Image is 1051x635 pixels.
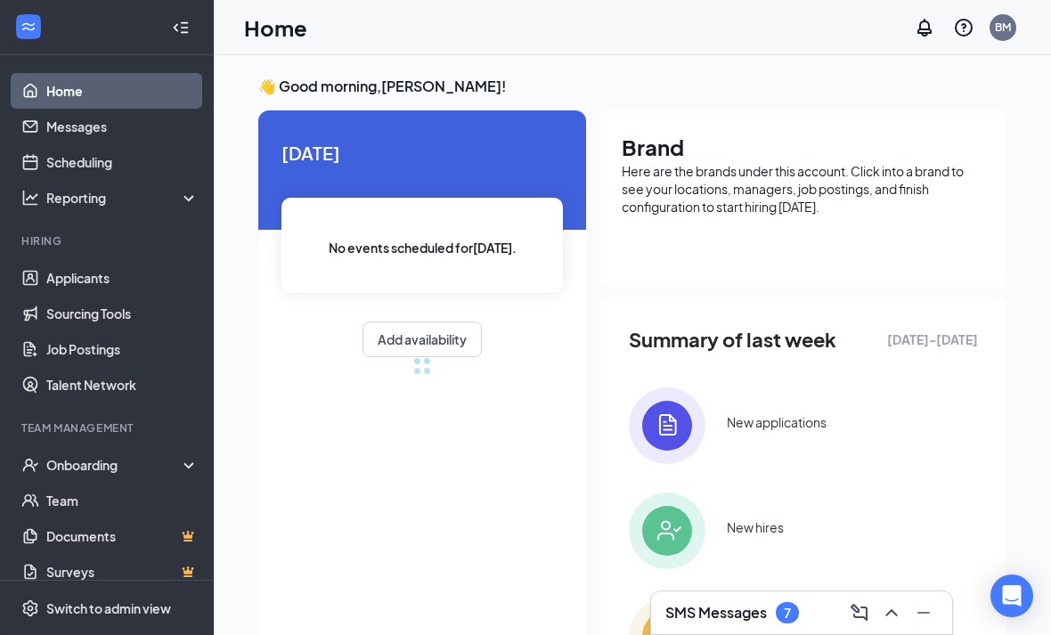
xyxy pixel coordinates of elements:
[258,77,1006,96] h3: 👋 Good morning, [PERSON_NAME] !
[622,132,985,162] h1: Brand
[21,189,39,207] svg: Analysis
[909,598,938,627] button: Minimize
[46,73,199,109] a: Home
[46,518,199,554] a: DocumentsCrown
[784,606,791,621] div: 7
[329,238,517,257] span: No events scheduled for [DATE] .
[727,413,827,431] div: New applications
[845,598,874,627] button: ComposeMessage
[172,19,190,37] svg: Collapse
[629,387,705,464] img: icon
[995,20,1011,35] div: BM
[244,12,307,43] h1: Home
[881,602,902,623] svg: ChevronUp
[665,603,767,623] h3: SMS Messages
[913,602,934,623] svg: Minimize
[629,324,836,355] span: Summary of last week
[413,357,431,375] div: loading meetings...
[46,109,199,144] a: Messages
[281,139,563,167] span: [DATE]
[21,233,195,248] div: Hiring
[46,456,183,474] div: Onboarding
[727,518,784,536] div: New hires
[46,483,199,518] a: Team
[46,144,199,180] a: Scheduling
[21,420,195,436] div: Team Management
[20,18,37,36] svg: WorkstreamLogo
[629,493,705,569] img: icon
[46,260,199,296] a: Applicants
[622,162,985,216] div: Here are the brands under this account. Click into a brand to see your locations, managers, job p...
[46,599,171,617] div: Switch to admin view
[887,330,978,349] span: [DATE] - [DATE]
[46,189,200,207] div: Reporting
[877,598,906,627] button: ChevronUp
[953,17,974,38] svg: QuestionInfo
[849,602,870,623] svg: ComposeMessage
[46,367,199,403] a: Talent Network
[990,574,1033,617] div: Open Intercom Messenger
[914,17,935,38] svg: Notifications
[21,599,39,617] svg: Settings
[46,554,199,590] a: SurveysCrown
[21,456,39,474] svg: UserCheck
[46,331,199,367] a: Job Postings
[363,322,482,357] button: Add availability
[46,296,199,331] a: Sourcing Tools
